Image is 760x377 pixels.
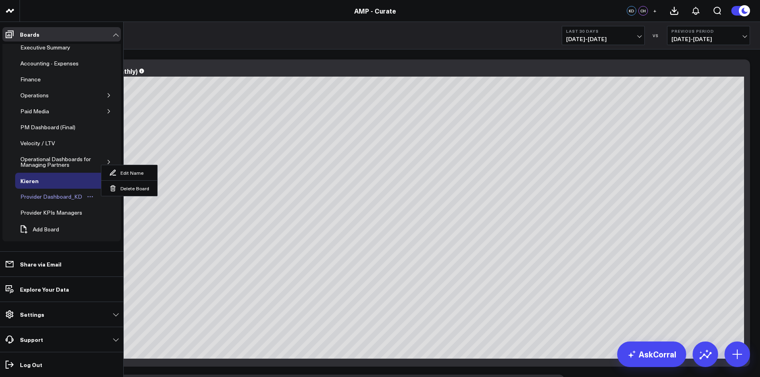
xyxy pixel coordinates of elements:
[15,103,66,119] a: Paid MediaOpen board menu
[15,221,63,238] button: Add Board
[649,33,663,38] div: VS
[18,208,84,217] div: Provider KPIs Managers
[18,75,43,84] div: Finance
[15,71,58,87] a: FinanceOpen board menu
[20,261,61,267] p: Share via Email
[15,205,99,221] a: Provider KPIs ManagersOpen board menu
[671,29,746,34] b: Previous Period
[18,43,72,52] div: Executive Summary
[15,119,93,135] a: PM Dashboard (Final)Open board menu
[33,226,59,233] span: Add Board
[20,336,43,343] p: Support
[15,87,66,103] a: OperationsOpen board menu
[84,193,96,200] button: Open board menu
[617,341,686,367] a: AskCorral
[650,6,659,16] button: +
[566,36,640,42] span: [DATE] - [DATE]
[15,55,96,71] a: Accounting - ExpensesOpen board menu
[15,151,105,173] a: Operational Dashboards for Managing PartnersOpen board menu
[20,286,69,292] p: Explore Your Data
[354,6,396,15] a: AMP - Curate
[18,91,51,100] div: Operations
[101,180,157,196] button: Delete Board
[15,189,99,205] a: Provider Dashboard_KDOpen board menu
[18,107,51,116] div: Paid Media
[20,311,44,318] p: Settings
[20,31,39,38] p: Boards
[671,36,746,42] span: [DATE] - [DATE]
[562,26,645,45] button: Last 30 Days[DATE]-[DATE]
[18,138,57,148] div: Velocity / LTV
[18,122,77,132] div: PM Dashboard (Final)
[667,26,750,45] button: Previous Period[DATE]-[DATE]
[18,192,84,201] div: Provider Dashboard_KD
[2,357,121,372] a: Log Out
[15,135,72,151] a: Velocity / LTVOpen board menu
[15,39,87,55] a: Executive SummaryOpen board menu
[566,29,640,34] b: Last 30 Days
[638,6,648,16] div: CH
[101,165,157,180] button: Edit Name
[15,173,56,189] a: KierenOpen board menu
[20,361,42,368] p: Log Out
[653,8,657,14] span: +
[627,6,636,16] div: KD
[18,154,95,170] div: Operational Dashboards for Managing Partners
[18,59,81,68] div: Accounting - Expenses
[18,176,41,186] div: Kieren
